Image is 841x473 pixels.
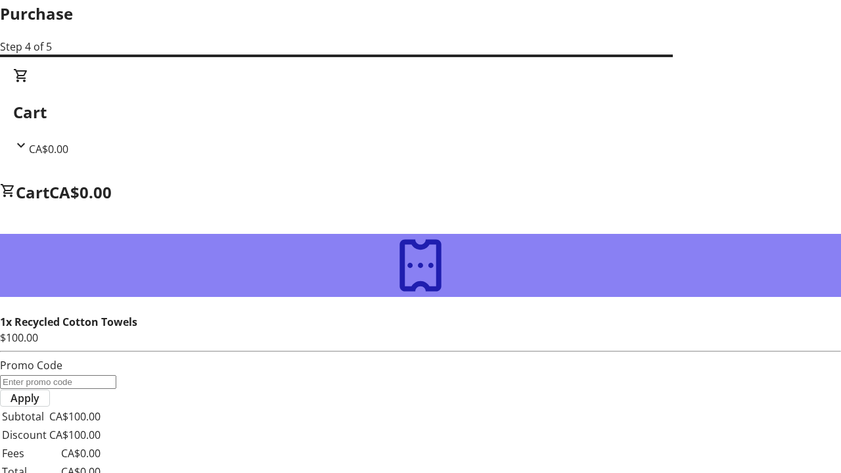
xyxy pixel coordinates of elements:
[29,142,68,156] span: CA$0.00
[16,181,49,203] span: Cart
[1,445,47,462] td: Fees
[49,181,112,203] span: CA$0.00
[1,408,47,425] td: Subtotal
[11,390,39,406] span: Apply
[13,68,828,157] div: CartCA$0.00
[49,426,101,443] td: CA$100.00
[49,445,101,462] td: CA$0.00
[1,426,47,443] td: Discount
[13,101,828,124] h2: Cart
[49,408,101,425] td: CA$100.00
